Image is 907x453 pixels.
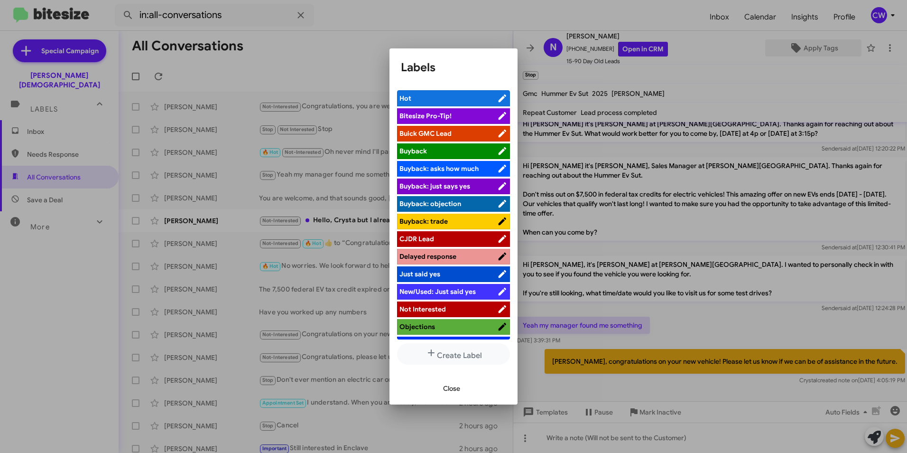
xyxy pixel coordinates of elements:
[399,112,452,120] span: Bitesize Pro-Tip!
[401,60,506,75] h1: Labels
[435,380,468,397] button: Close
[399,199,461,208] span: Buyback: objection
[399,217,448,226] span: Buyback: trade
[399,164,479,173] span: Buyback: asks how much
[399,235,434,243] span: CJDR Lead
[399,182,470,190] span: Buyback: just says yes
[399,147,427,155] span: Buyback
[399,129,452,138] span: Buick GMC Lead
[399,322,435,331] span: Objections
[443,380,460,397] span: Close
[399,287,476,296] span: New/Used: Just said yes
[399,305,446,313] span: Not Interested
[399,94,411,103] span: Hot
[397,343,510,365] button: Create Label
[399,270,440,278] span: Just said yes
[399,252,456,261] span: Delayed response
